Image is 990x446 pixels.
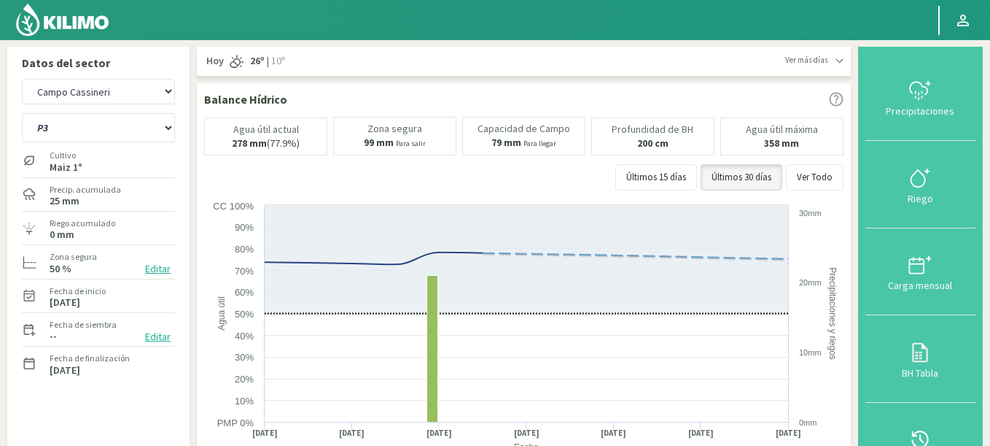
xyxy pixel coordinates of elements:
[396,139,426,148] small: Para salir
[865,228,975,315] button: Carga mensual
[233,124,299,135] p: Agua útil actual
[637,137,669,150] b: 200 cm
[339,428,365,439] text: [DATE]
[870,193,971,204] div: Riego
[364,136,394,149] b: 99 mm
[776,428,801,439] text: [DATE]
[50,217,115,230] label: Riego acumulado
[141,328,175,345] button: Editar
[252,428,278,439] text: [DATE]
[799,278,822,287] text: 20mm
[50,285,106,298] label: Fecha de inicio
[235,287,254,298] text: 60%
[235,352,254,363] text: 30%
[786,164,843,191] button: Ver Todo
[50,298,80,307] label: [DATE]
[870,368,971,378] div: BH Tabla
[799,418,816,427] text: 0mm
[213,201,254,212] text: CC 100%
[50,264,71,274] label: 50 %
[50,230,74,239] label: 0 mm
[688,428,714,439] text: [DATE]
[764,137,799,150] b: 358 mm
[50,149,82,162] label: Cultivo
[799,348,822,357] text: 10mm
[15,2,110,37] img: Kilimo
[50,163,82,172] label: Maiz 1°
[235,222,254,233] text: 90%
[217,296,227,331] text: Agua útil
[478,123,570,134] p: Capacidad de Campo
[235,396,254,407] text: 10%
[235,266,254,277] text: 70%
[491,136,521,149] b: 79 mm
[50,331,57,341] label: --
[50,352,130,365] label: Fecha de finalización
[204,54,224,69] span: Hoy
[799,209,822,218] text: 30mm
[870,280,971,291] div: Carga mensual
[865,141,975,228] button: Riego
[50,250,97,264] label: Zona segura
[865,315,975,402] button: BH Tabla
[50,366,80,375] label: [DATE]
[601,428,626,439] text: [DATE]
[50,183,121,196] label: Precip. acumulada
[827,267,838,360] text: Precipitaciones y riegos
[204,91,287,108] p: Balance Hídrico
[267,54,269,69] span: |
[232,137,267,150] b: 278 mm
[701,164,782,191] button: Últimos 30 días
[50,196,79,206] label: 25 mm
[523,139,556,148] small: Para llegar
[22,54,175,72] p: Datos del sector
[615,164,697,191] button: Últimos 15 días
[235,374,254,385] text: 20%
[232,138,300,149] p: (77.9%)
[367,123,422,134] p: Zona segura
[141,261,175,277] button: Editar
[217,418,254,428] text: PMP 0%
[50,318,117,331] label: Fecha de siembra
[269,54,285,69] span: 10º
[865,54,975,141] button: Precipitaciones
[235,331,254,342] text: 40%
[514,428,539,439] text: [DATE]
[235,309,254,320] text: 50%
[785,54,828,66] span: Ver más días
[612,124,693,135] p: Profundidad de BH
[870,106,971,116] div: Precipitaciones
[235,244,254,255] text: 80%
[426,428,452,439] text: [DATE]
[250,54,265,67] strong: 26º
[746,124,818,135] p: Agua útil máxima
